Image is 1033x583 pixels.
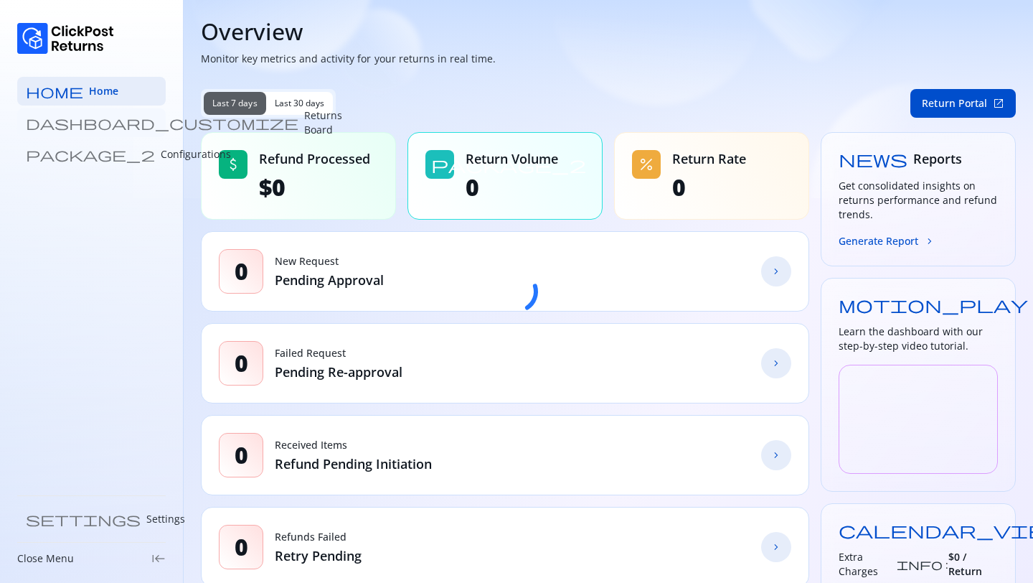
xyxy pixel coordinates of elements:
[17,77,166,106] a: home Home
[17,551,74,566] p: Close Menu
[17,108,166,137] a: dashboard_customize Returns Board
[17,551,166,566] div: Close Menukeyboard_tab_rtl
[17,505,166,533] a: settings Settings
[146,512,185,526] p: Settings
[26,147,155,162] span: package_2
[161,147,231,162] p: Configurations
[151,551,166,566] span: keyboard_tab_rtl
[17,23,114,54] img: Logo
[26,116,298,130] span: dashboard_customize
[89,84,118,98] span: Home
[17,140,166,169] a: package_2 Configurations
[304,108,342,137] p: Returns Board
[26,84,83,98] span: home
[26,512,141,526] span: settings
